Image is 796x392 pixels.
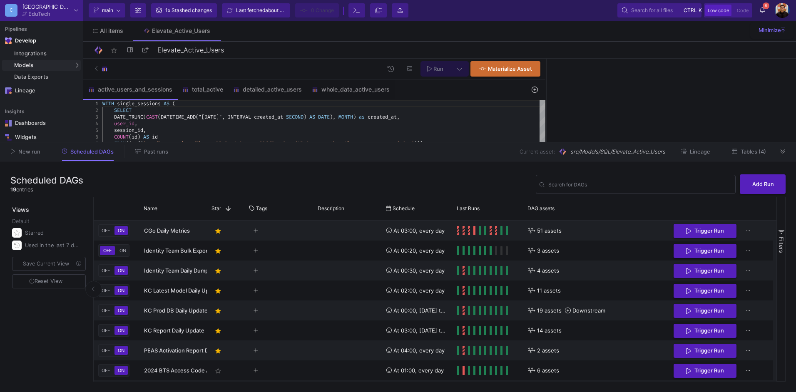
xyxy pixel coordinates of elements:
mat-icon: star [213,286,223,296]
span: ( [140,140,143,147]
span: CAST [146,114,158,120]
div: At 04:00, every day [386,341,448,360]
span: Materialize Asset [488,66,532,72]
div: At 00:30, every day [386,261,448,280]
span: ON [116,308,126,313]
div: 3 [83,114,98,120]
div: Dashboards [15,120,69,127]
div: Develop [15,37,27,44]
span: 'src/Integrations/ElevateDB_Prod_Report_RDS/OpenPa [143,140,289,147]
span: 51 assets [537,221,562,241]
span: Low code [708,7,729,13]
span: , [143,127,146,134]
span: KC Latest Model Daily Update [144,287,221,294]
span: SELECT [114,107,132,114]
span: Search for all files [631,4,673,17]
button: Code [734,5,751,16]
button: ON [114,366,128,375]
span: , [397,114,400,120]
mat-icon: star_border [109,45,119,55]
button: Trigger Run [674,344,736,358]
span: Trigger Run [694,347,724,354]
button: 6 [755,3,770,17]
span: ) [303,114,306,120]
div: entries [10,186,83,194]
span: ON [118,248,128,253]
span: Name [144,205,157,211]
span: Code [737,7,749,13]
div: Views [10,197,89,214]
span: 14 assets [537,321,562,340]
span: id [132,134,137,140]
span: Downstream [572,301,605,320]
span: created_at [368,114,397,120]
span: DAG assets [527,205,555,211]
div: Integrations [14,50,79,57]
span: src/Models/SQL/Elevate_Active_Users [570,148,665,156]
div: Widgets [15,134,69,141]
span: user_id [114,120,134,127]
mat-expansion-panel-header: Navigation iconDevelop [2,34,81,47]
img: SQL-Model type child icon [102,66,108,72]
button: ctrlk [681,5,697,15]
button: Lineage [671,145,720,158]
span: DATE [318,114,330,120]
span: AS [143,134,149,140]
div: EduTech [28,11,50,17]
span: PEAS Activation Report Daily Update [144,347,237,354]
div: Default [12,217,87,227]
div: At 02:00, every day [386,281,448,300]
button: New run [1,145,50,158]
span: ctrl [684,5,697,15]
div: whole_data_active_users [312,86,390,93]
mat-icon: star [213,226,223,236]
span: ON [116,327,126,333]
span: OFF [100,367,112,373]
span: Run [433,66,443,72]
img: Navigation icon [5,134,12,141]
img: Navigation icon [5,37,12,44]
button: Add Run [740,174,786,194]
span: 2024 BTS Access Code Activations [144,367,235,374]
button: Trigger Run [674,224,736,238]
span: Identity Team Bulk Export [144,247,210,254]
span: KC Report Daily Update [144,327,204,334]
div: Elevate_Active_Users [152,27,210,34]
span: Star [211,205,221,211]
h3: Scheduled DAGs [10,175,83,186]
span: Trigger Run [694,367,724,374]
span: AS [164,100,169,107]
span: MONTH [338,114,353,120]
button: Starred [10,227,87,239]
button: Tables (4) [722,145,776,158]
div: Lineage [15,87,69,94]
button: ON [114,306,128,315]
button: ON [114,346,128,355]
span: id [152,134,158,140]
div: 1 [83,100,98,107]
span: AS [309,114,315,120]
span: ) [137,134,140,140]
span: All items [100,27,123,34]
img: Logo [93,45,104,55]
span: }} [417,140,423,147]
span: OFF [100,347,112,353]
button: Trigger Run [674,364,736,378]
mat-icon: star [213,346,223,356]
span: "[DATE]" [199,114,222,120]
span: OFF [100,268,112,273]
button: ON [114,286,128,295]
span: created_at [254,114,283,120]
span: FROM [114,140,126,147]
span: Add Run [752,181,774,187]
span: ref [132,140,140,147]
a: Navigation iconWidgets [2,131,81,144]
button: Trigger Run [674,244,736,258]
span: New run [18,149,40,155]
button: Last fetchedabout 3 hours ago [222,3,290,17]
button: 1x Stashed changes [151,3,217,17]
div: Press SPACE to select this row. [94,241,773,261]
button: Trigger Run [674,264,736,278]
span: 11 assets [537,281,561,300]
span: ON [116,228,126,233]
